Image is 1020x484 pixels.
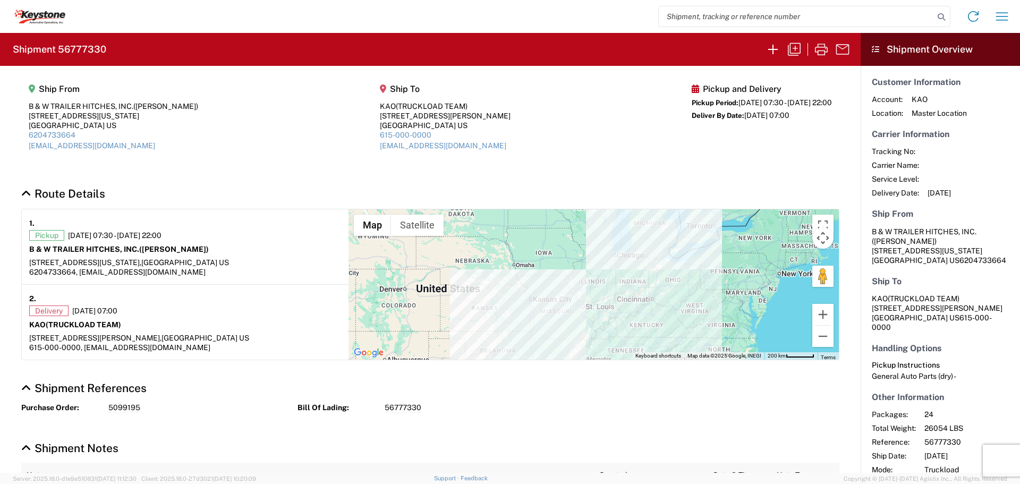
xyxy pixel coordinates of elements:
span: (TRUCKLOAD TEAM) [46,320,121,329]
span: [STREET_ADDRESS][US_STATE] [872,247,982,255]
span: Reference: [872,437,916,447]
a: Support [434,475,461,481]
div: B & W TRAILER HITCHES, INC. [29,101,198,111]
a: Hide Details [21,187,105,200]
span: [DATE] 11:12:30 [97,475,137,482]
button: Map Scale: 200 km per 50 pixels [764,352,818,360]
a: Feedback [461,475,488,481]
div: 6204733664, [EMAIL_ADDRESS][DOMAIN_NAME] [29,267,341,277]
button: Zoom in [812,304,834,325]
span: 200 km [768,353,786,359]
span: 5099195 [108,403,140,413]
span: 24 [924,410,1015,419]
strong: 2. [29,292,36,305]
span: Carrier Name: [872,160,919,170]
span: 26054 LBS [924,423,1015,433]
span: Server: 2025.18.0-d1e9a510831 [13,475,137,482]
span: (TRUCKLOAD TEAM) [888,294,959,303]
div: [GEOGRAPHIC_DATA] US [29,121,198,130]
div: General Auto Parts (dry) - [872,371,1009,381]
div: [STREET_ADDRESS][US_STATE] [29,111,198,121]
span: KAO [STREET_ADDRESS][PERSON_NAME] [872,294,1002,312]
span: [DATE] [928,188,951,198]
header: Shipment Overview [861,33,1020,66]
span: [GEOGRAPHIC_DATA] US [141,258,229,267]
span: Master Location [912,108,967,118]
span: Copyright © [DATE]-[DATE] Agistix Inc., All Rights Reserved [844,474,1007,483]
span: Pickup Period: [692,99,738,107]
span: 56777330 [385,403,421,413]
input: Shipment, tracking or reference number [659,6,934,27]
h5: Ship From [872,209,1009,219]
div: KAO [380,101,511,111]
span: Pickup [29,230,64,241]
span: Map data ©2025 Google, INEGI [687,353,761,359]
span: Packages: [872,410,916,419]
span: Ship Date: [872,451,916,461]
h5: Handling Options [872,343,1009,353]
span: B & W TRAILER HITCHES, INC. [872,227,976,236]
a: 615-000-0000 [380,131,431,139]
div: [STREET_ADDRESS][PERSON_NAME] [380,111,511,121]
button: Keyboard shortcuts [635,352,681,360]
span: KAO [912,95,967,104]
button: Map camera controls [812,227,834,249]
span: Deliver By Date: [692,112,744,120]
span: [STREET_ADDRESS][PERSON_NAME], [29,334,161,342]
a: Hide Details [21,381,147,395]
span: [DATE] 07:30 - [DATE] 22:00 [68,231,161,240]
span: Truckload [924,465,1015,474]
button: Toggle fullscreen view [812,215,834,236]
span: Location: [872,108,903,118]
strong: 1. [29,217,35,230]
span: 615-000-0000 [872,313,992,332]
span: Service Level: [872,174,919,184]
span: ([PERSON_NAME]) [139,245,209,253]
a: Open this area in Google Maps (opens a new window) [351,346,386,360]
span: ([PERSON_NAME]) [872,237,937,245]
span: [GEOGRAPHIC_DATA] US [161,334,249,342]
h5: Pickup and Delivery [692,84,832,94]
span: [DATE] 10:20:09 [213,475,256,482]
span: Delivery Date: [872,188,919,198]
h5: Ship From [29,84,198,94]
h5: Ship To [380,84,511,94]
span: [DATE] [924,451,1015,461]
strong: Purchase Order: [21,403,101,413]
span: Delivery [29,305,69,316]
strong: KAO [29,320,121,329]
span: ([PERSON_NAME]) [133,102,198,111]
h5: Ship To [872,276,1009,286]
span: Tracking No: [872,147,919,156]
address: [GEOGRAPHIC_DATA] US [872,227,1009,265]
span: [STREET_ADDRESS][US_STATE], [29,258,141,267]
address: [GEOGRAPHIC_DATA] US [872,294,1009,332]
a: Hide Details [21,441,118,455]
div: 615-000-0000, [EMAIL_ADDRESS][DOMAIN_NAME] [29,343,341,352]
div: [GEOGRAPHIC_DATA] US [380,121,511,130]
h5: Other Information [872,392,1009,402]
a: Terms [821,354,836,360]
span: Account: [872,95,903,104]
strong: B & W TRAILER HITCHES, INC. [29,245,209,253]
button: Drag Pegman onto the map to open Street View [812,266,834,287]
img: Google [351,346,386,360]
span: Total Weight: [872,423,916,433]
button: Zoom out [812,326,834,347]
button: Show street map [354,215,391,236]
h5: Customer Information [872,77,1009,87]
span: [DATE] 07:00 [72,306,117,316]
h2: Shipment 56777330 [13,43,106,56]
span: [DATE] 07:30 - [DATE] 22:00 [738,98,832,107]
strong: Bill Of Lading: [297,403,377,413]
span: Client: 2025.18.0-27d3021 [141,475,256,482]
a: [EMAIL_ADDRESS][DOMAIN_NAME] [380,141,506,150]
a: [EMAIL_ADDRESS][DOMAIN_NAME] [29,141,155,150]
button: Show satellite imagery [391,215,444,236]
span: 6204733664 [959,256,1006,265]
span: Mode: [872,465,916,474]
span: (TRUCKLOAD TEAM) [396,102,467,111]
span: [DATE] 07:00 [744,111,789,120]
h5: Carrier Information [872,129,1009,139]
h6: Pickup Instructions [872,361,1009,370]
